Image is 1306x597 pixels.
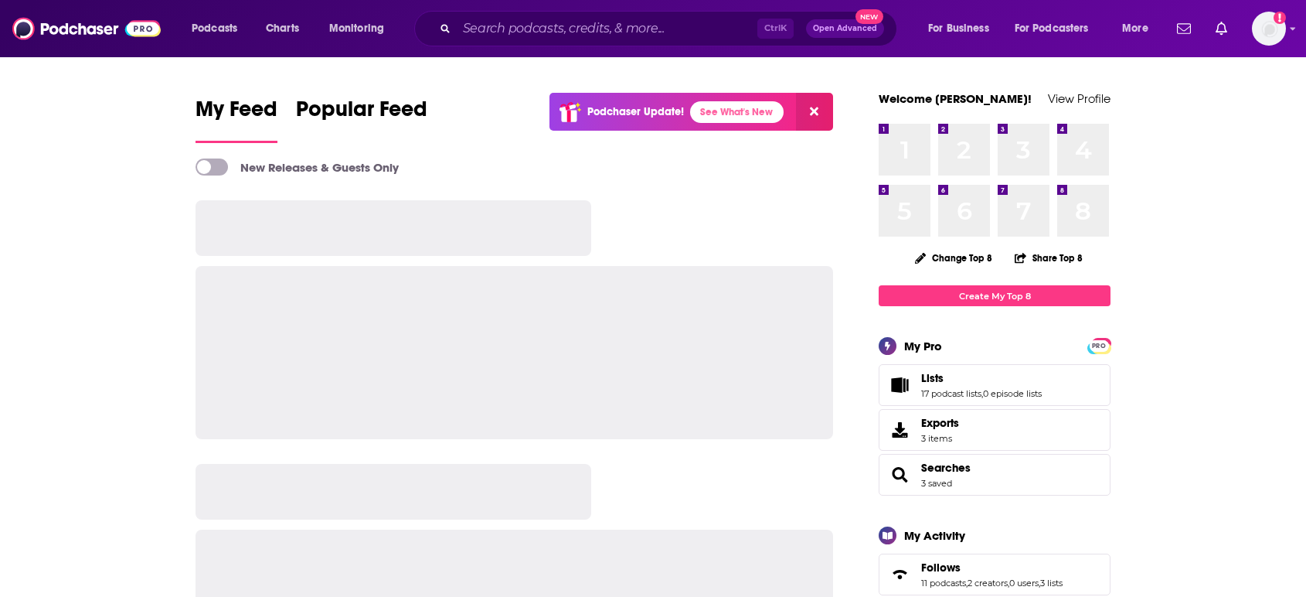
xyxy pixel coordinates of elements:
a: Lists [884,374,915,396]
span: , [1008,578,1009,588]
span: Podcasts [192,18,237,39]
span: Follows [879,554,1110,595]
a: Show notifications dropdown [1171,15,1197,42]
a: Lists [921,371,1042,385]
span: Searches [879,454,1110,496]
svg: Add a profile image [1274,12,1286,24]
span: Exports [884,419,915,441]
a: Exports [879,409,1110,451]
button: open menu [181,16,257,41]
a: 3 lists [1040,578,1063,588]
a: Create My Top 8 [879,285,1110,306]
a: 0 episode lists [983,388,1042,399]
a: Popular Feed [296,96,427,143]
span: Lists [879,364,1110,406]
img: User Profile [1252,12,1286,46]
span: , [966,578,968,588]
a: 3 saved [921,478,952,489]
a: 11 podcasts [921,578,966,588]
span: Lists [921,371,944,385]
a: My Feed [196,96,277,143]
span: , [981,388,983,399]
span: Logged in as dbartlett [1252,12,1286,46]
span: Ctrl K [757,19,794,39]
span: Exports [921,416,959,430]
span: My Feed [196,96,277,131]
span: Monitoring [329,18,384,39]
a: 17 podcast lists [921,388,981,399]
span: For Podcasters [1015,18,1089,39]
span: More [1122,18,1148,39]
div: Search podcasts, credits, & more... [429,11,912,46]
button: Show profile menu [1252,12,1286,46]
a: Follows [921,561,1063,575]
button: open menu [318,16,404,41]
a: Searches [884,464,915,486]
button: Change Top 8 [906,248,1002,268]
a: Follows [884,564,915,585]
img: Podchaser - Follow, Share and Rate Podcasts [12,14,161,43]
span: New [855,9,883,24]
span: , [1039,578,1040,588]
a: PRO [1090,339,1108,351]
span: Charts [266,18,299,39]
span: Popular Feed [296,96,427,131]
button: open menu [917,16,1008,41]
span: Open Advanced [813,25,877,32]
div: My Pro [904,339,942,353]
a: 2 creators [968,578,1008,588]
span: PRO [1090,340,1108,352]
button: Share Top 8 [1014,243,1083,273]
span: Follows [921,561,961,575]
span: 3 items [921,433,959,444]
button: open menu [1111,16,1168,41]
span: For Business [928,18,989,39]
a: Searches [921,461,971,475]
p: Podchaser Update! [587,105,684,118]
button: Open AdvancedNew [806,19,884,38]
a: New Releases & Guests Only [196,159,399,176]
a: See What's New [690,101,784,123]
button: open menu [1005,16,1111,41]
a: Show notifications dropdown [1209,15,1233,42]
div: My Activity [904,528,965,543]
input: Search podcasts, credits, & more... [457,16,757,41]
a: Welcome [PERSON_NAME]! [879,91,1032,106]
a: View Profile [1048,91,1110,106]
a: 0 users [1009,578,1039,588]
a: Charts [256,16,308,41]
